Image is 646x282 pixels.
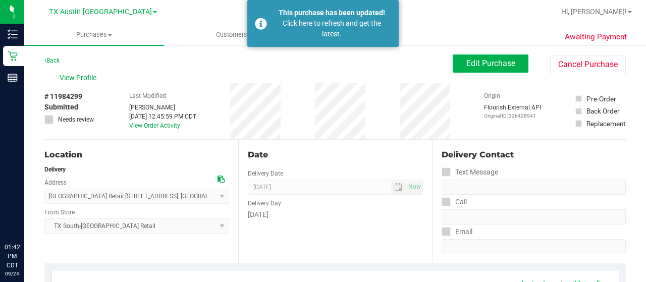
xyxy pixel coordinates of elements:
p: 09/24 [5,270,20,277]
label: Text Message [442,165,498,180]
label: Delivery Day [248,199,281,208]
label: Delivery Date [248,169,283,178]
inline-svg: Reports [8,73,18,83]
label: Email [442,224,472,239]
span: Needs review [58,115,94,124]
span: Purchases [24,30,164,39]
a: Customers [164,24,304,45]
a: Purchases [24,24,164,45]
iframe: Resource center [10,201,40,232]
label: Last Modified [129,91,166,100]
div: Back Order [586,106,620,116]
span: Submitted [44,102,78,112]
span: View Profile [60,73,100,83]
label: Address [44,178,67,187]
span: Customers [165,30,303,39]
span: Hi, [PERSON_NAME]! [561,8,627,16]
inline-svg: Inventory [8,29,18,39]
a: Back [44,57,60,64]
p: 01:42 PM CDT [5,243,20,270]
label: Call [442,195,467,209]
a: View Order Activity [129,122,180,129]
div: Location [44,149,229,161]
div: Delivery Contact [442,149,626,161]
label: Origin [484,91,500,100]
button: Edit Purchase [453,54,528,73]
label: From Store [44,208,75,217]
div: [DATE] 12:45:59 PM CDT [129,112,196,121]
div: Click here to refresh and get the latest. [273,18,391,39]
div: [PERSON_NAME] [129,103,196,112]
span: # 11984299 [44,91,82,102]
div: This purchase has been updated! [273,8,391,18]
div: Pre-Order [586,94,616,104]
div: Copy address to clipboard [218,174,225,185]
button: Cancel Purchase [550,55,626,74]
div: Date [248,149,423,161]
span: Awaiting Payment [565,31,627,43]
div: Flourish External API [484,103,541,120]
p: Original ID: 326428941 [484,112,541,120]
input: Format: (999) 999-9999 [442,180,626,195]
iframe: Resource center unread badge [30,200,42,212]
div: Replacement [586,119,625,129]
span: Edit Purchase [466,59,515,68]
strong: Delivery [44,166,66,173]
div: [DATE] [248,209,423,220]
span: TX Austin [GEOGRAPHIC_DATA] [49,8,152,16]
inline-svg: Retail [8,51,18,61]
input: Format: (999) 999-9999 [442,209,626,224]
